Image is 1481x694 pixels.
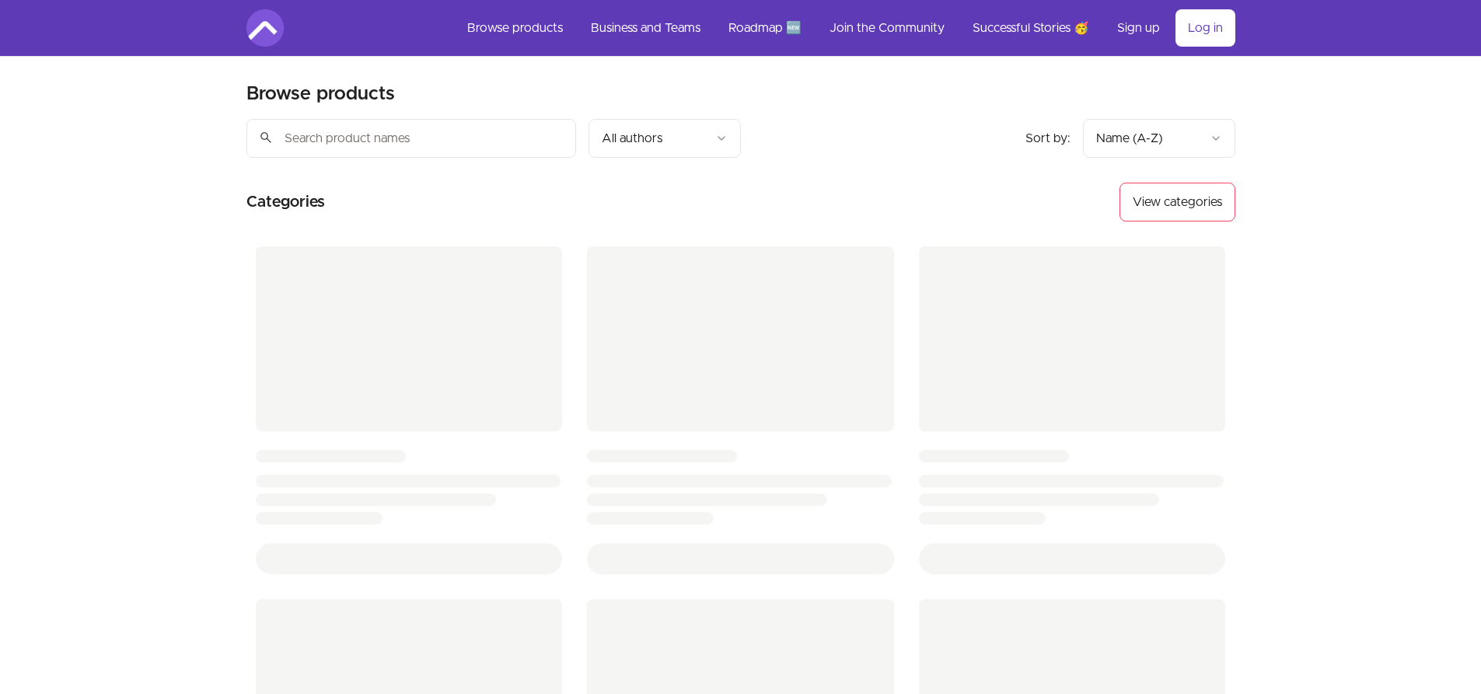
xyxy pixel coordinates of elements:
a: Browse products [455,9,575,47]
button: View categories [1119,183,1235,221]
span: search [259,127,273,148]
a: Join the Community [817,9,957,47]
span: Sort by: [1025,132,1071,145]
button: Filter by author [589,119,741,158]
h2: Browse products [246,82,395,106]
nav: Main [455,9,1235,47]
button: Product sort options [1083,119,1235,158]
h2: Categories [246,183,325,221]
input: Search product names [246,119,576,158]
a: Log in [1175,9,1235,47]
img: Amigoscode logo [246,9,284,47]
a: Successful Stories 🥳 [960,9,1102,47]
a: Business and Teams [578,9,713,47]
a: Sign up [1105,9,1172,47]
a: Roadmap 🆕 [716,9,814,47]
